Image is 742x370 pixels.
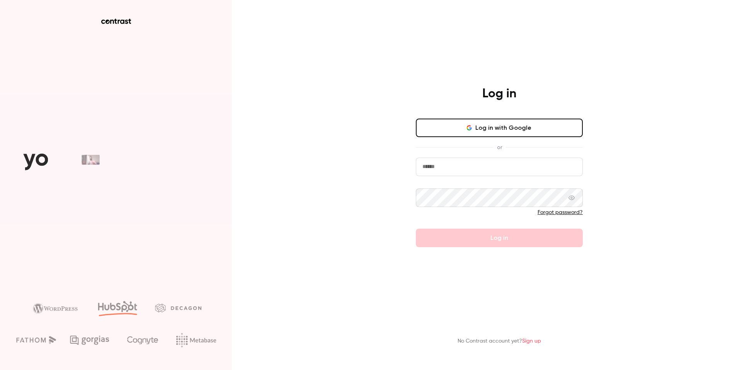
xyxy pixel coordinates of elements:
p: No Contrast account yet? [458,337,541,345]
a: Forgot password? [538,210,583,215]
span: or [493,143,506,151]
button: Log in with Google [416,119,583,137]
a: Sign up [522,338,541,344]
h4: Log in [482,86,516,102]
img: decagon [155,304,201,312]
